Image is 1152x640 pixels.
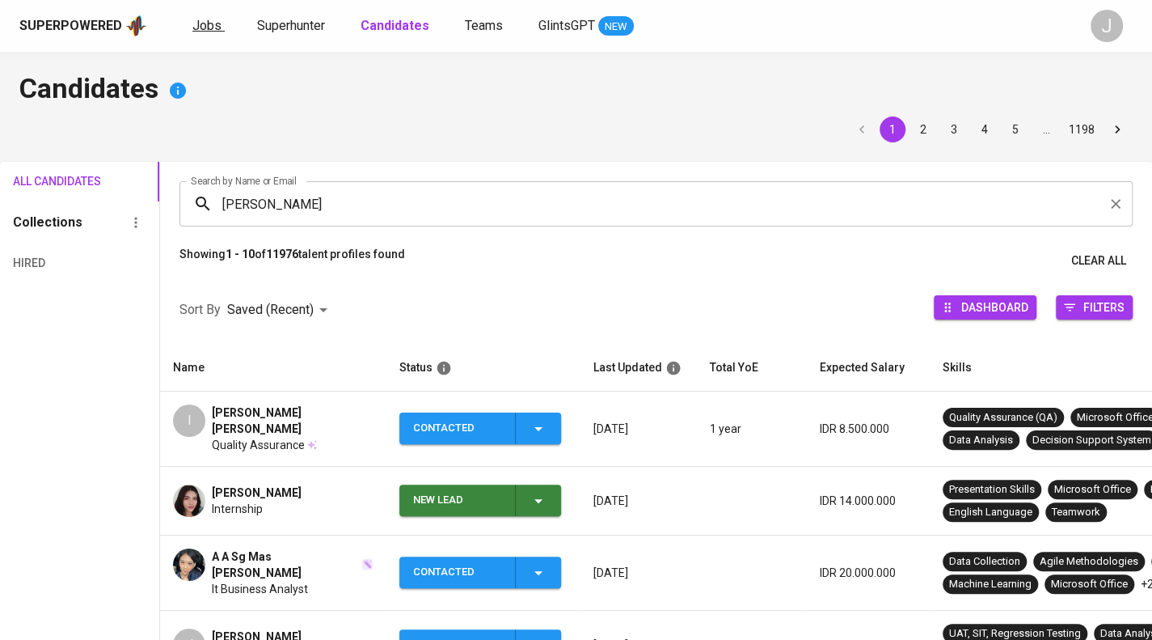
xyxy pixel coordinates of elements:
[934,295,1036,320] button: Dashboard
[949,505,1032,520] div: English Language
[1033,121,1059,138] div: …
[538,18,595,33] span: GlintsGPT
[125,14,147,38] img: app logo
[941,117,967,142] button: Go to page 3
[846,117,1133,142] nav: pagination navigation
[399,557,561,588] button: Contacted
[820,565,917,581] p: IDR 20.000.000
[820,421,917,437] p: IDR 8.500.000
[593,493,684,509] p: [DATE]
[593,565,684,581] p: [DATE]
[212,405,373,437] span: [PERSON_NAME] [PERSON_NAME]
[266,248,298,261] b: 11976
[1002,117,1028,142] button: Go to page 5
[949,577,1032,592] div: Machine Learning
[257,16,328,36] a: Superhunter
[257,18,325,33] span: Superhunter
[212,581,308,597] span: It Business Analyst
[173,485,205,517] img: 89bfdde55390208fa9b7097944aa06d2.jpg
[1064,117,1099,142] button: Go to page 1198
[19,14,147,38] a: Superpoweredapp logo
[226,248,255,261] b: 1 - 10
[598,19,634,35] span: NEW
[399,485,561,516] button: New Lead
[972,117,998,142] button: Go to page 4
[1091,10,1123,42] div: J
[19,17,122,36] div: Superpowered
[361,16,433,36] a: Candidates
[192,16,225,36] a: Jobs
[1056,295,1133,320] button: Filters
[160,345,386,392] th: Name
[13,253,75,273] span: Hired
[192,18,222,33] span: Jobs
[593,421,684,437] p: [DATE]
[949,433,1013,448] div: Data Analysis
[465,18,503,33] span: Teams
[173,549,205,581] img: d9a52bf8841ace1d6c70901756ed747f.jpg
[13,211,82,234] h6: Collections
[227,300,314,320] p: Saved (Recent)
[212,437,305,453] span: Quality Assurance
[413,485,502,516] div: New Lead
[19,71,1133,110] h4: Candidates
[538,16,634,36] a: GlintsGPT NEW
[949,482,1035,498] div: Presentation Skills
[361,558,374,571] img: magic_wand.svg
[361,18,429,33] b: Candidates
[212,549,359,581] span: A A Sg Mas [PERSON_NAME]
[399,413,561,444] button: Contacted
[1071,251,1126,271] span: Clear All
[212,485,302,501] span: [PERSON_NAME]
[1104,193,1127,215] button: Clear
[179,300,221,320] p: Sort By
[1040,554,1138,570] div: Agile Methodologies
[173,405,205,437] div: I
[961,296,1028,318] span: Dashboard
[807,345,930,392] th: Expected Salary
[910,117,936,142] button: Go to page 2
[697,345,807,392] th: Total YoE
[1054,482,1131,498] div: Microsoft Office
[13,172,75,192] span: All Candidates
[1032,433,1151,448] div: Decision Support System
[949,554,1020,570] div: Data Collection
[465,16,506,36] a: Teams
[880,117,905,142] button: page 1
[179,246,405,276] p: Showing of talent profiles found
[949,410,1057,426] div: Quality Assurance (QA)
[820,493,917,509] p: IDR 14.000.000
[386,345,580,392] th: Status
[580,345,697,392] th: Last Updated
[1083,296,1125,318] span: Filters
[413,557,502,588] div: Contacted
[212,501,263,517] span: Internship
[1052,505,1100,520] div: Teamwork
[227,295,333,325] div: Saved (Recent)
[1065,246,1133,276] button: Clear All
[413,413,502,444] div: Contacted
[1104,117,1130,142] button: Go to next page
[1051,577,1128,592] div: Microsoft Office
[710,421,794,437] p: 1 year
